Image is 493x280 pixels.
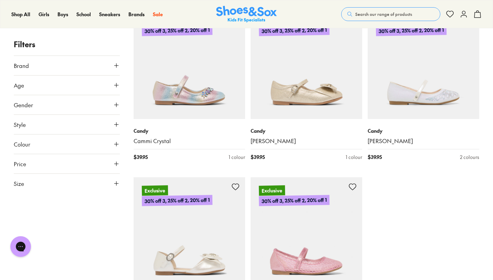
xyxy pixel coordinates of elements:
[142,185,168,196] p: Exclusive
[14,56,120,75] button: Brand
[57,11,68,18] a: Boys
[134,7,245,119] a: Exclusive30% off 3, 25% off 2, 20% off 1
[153,11,163,18] a: Sale
[14,76,120,95] button: Age
[76,11,91,18] a: School
[142,25,212,36] p: 30% off 3, 25% off 2, 20% off 1
[368,153,382,161] span: $ 39.95
[14,160,26,168] span: Price
[460,153,479,161] div: 2 colours
[14,115,120,134] button: Style
[14,95,120,114] button: Gender
[39,11,49,18] a: Girls
[346,153,362,161] div: 1 colour
[14,154,120,173] button: Price
[251,127,362,134] p: Candy
[14,179,24,188] span: Size
[99,11,120,18] a: Sneakers
[11,11,30,18] a: Shop All
[251,137,362,145] a: [PERSON_NAME]
[251,153,265,161] span: $ 39.95
[14,120,26,129] span: Style
[14,174,120,193] button: Size
[14,134,120,154] button: Colour
[368,137,479,145] a: [PERSON_NAME]
[14,81,24,89] span: Age
[368,127,479,134] p: Candy
[134,153,148,161] span: $ 39.95
[341,7,440,21] button: Search our range of products
[128,11,145,18] a: Brands
[14,61,29,70] span: Brand
[216,6,277,23] a: Shoes & Sox
[259,25,329,36] p: 30% off 3, 25% off 2, 20% off 1
[216,6,277,23] img: SNS_Logo_Responsive.svg
[7,234,34,259] iframe: Gorgias live chat messenger
[229,153,245,161] div: 1 colour
[376,25,447,36] p: 30% off 3, 25% off 2, 20% off 1
[14,39,120,50] p: Filters
[251,7,362,119] a: Exclusive30% off 3, 25% off 2, 20% off 1
[259,195,329,206] p: 30% off 3, 25% off 2, 20% off 1
[14,140,30,148] span: Colour
[14,101,33,109] span: Gender
[368,7,479,119] a: Exclusive30% off 3, 25% off 2, 20% off 1
[134,127,245,134] p: Candy
[259,185,285,196] p: Exclusive
[355,11,412,17] span: Search our range of products
[142,195,212,206] p: 30% off 3, 25% off 2, 20% off 1
[134,137,245,145] a: Cammi Crystal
